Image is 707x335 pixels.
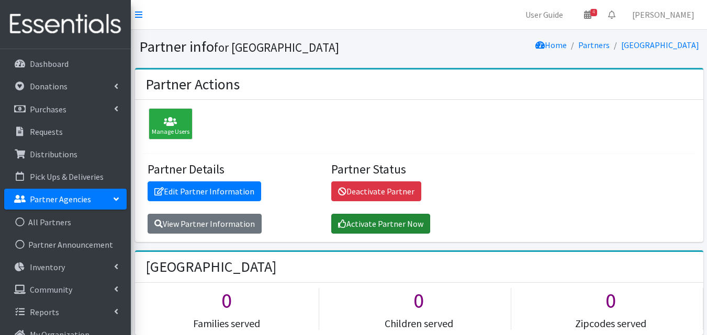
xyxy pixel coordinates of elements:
a: Distributions [4,144,127,165]
a: Home [535,40,567,50]
h4: Partner Status [331,162,507,177]
a: Donations [4,76,127,97]
h5: Families served [135,317,319,330]
a: Inventory [4,257,127,278]
a: Partners [578,40,610,50]
h1: Partner info [139,38,416,56]
span: 4 [590,9,597,16]
a: 4 [576,4,600,25]
a: Partner Announcement [4,234,127,255]
div: Manage Users [149,108,193,140]
h4: Partner Details [148,162,323,177]
a: Edit Partner Information [148,181,261,201]
a: User Guide [517,4,571,25]
a: [PERSON_NAME] [624,4,703,25]
a: Manage Users [143,120,193,131]
p: Community [30,284,72,295]
a: Community [4,279,127,300]
p: Partner Agencies [30,194,91,204]
p: Requests [30,126,63,137]
p: Inventory [30,262,65,272]
img: HumanEssentials [4,7,127,42]
h1: 0 [135,288,319,313]
p: Donations [30,81,68,91]
a: All Partners [4,212,127,233]
h1: 0 [327,288,511,313]
small: for [GEOGRAPHIC_DATA] [214,40,339,55]
p: Purchases [30,104,66,114]
h5: Zipcodes served [519,317,703,330]
p: Reports [30,307,59,317]
h5: Children served [327,317,511,330]
p: Pick Ups & Deliveries [30,171,104,182]
a: [GEOGRAPHIC_DATA] [621,40,699,50]
a: Partner Agencies [4,189,127,210]
a: View Partner Information [148,214,262,234]
h2: [GEOGRAPHIC_DATA] [145,258,276,276]
a: Activate Partner Now [331,214,430,234]
a: Pick Ups & Deliveries [4,166,127,187]
a: Dashboard [4,53,127,74]
a: Requests [4,121,127,142]
a: Deactivate Partner [331,181,421,201]
h2: Partner Actions [145,76,240,94]
h1: 0 [519,288,703,313]
p: Distributions [30,149,77,159]
a: Reports [4,302,127,322]
p: Dashboard [30,59,69,69]
a: Purchases [4,99,127,120]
